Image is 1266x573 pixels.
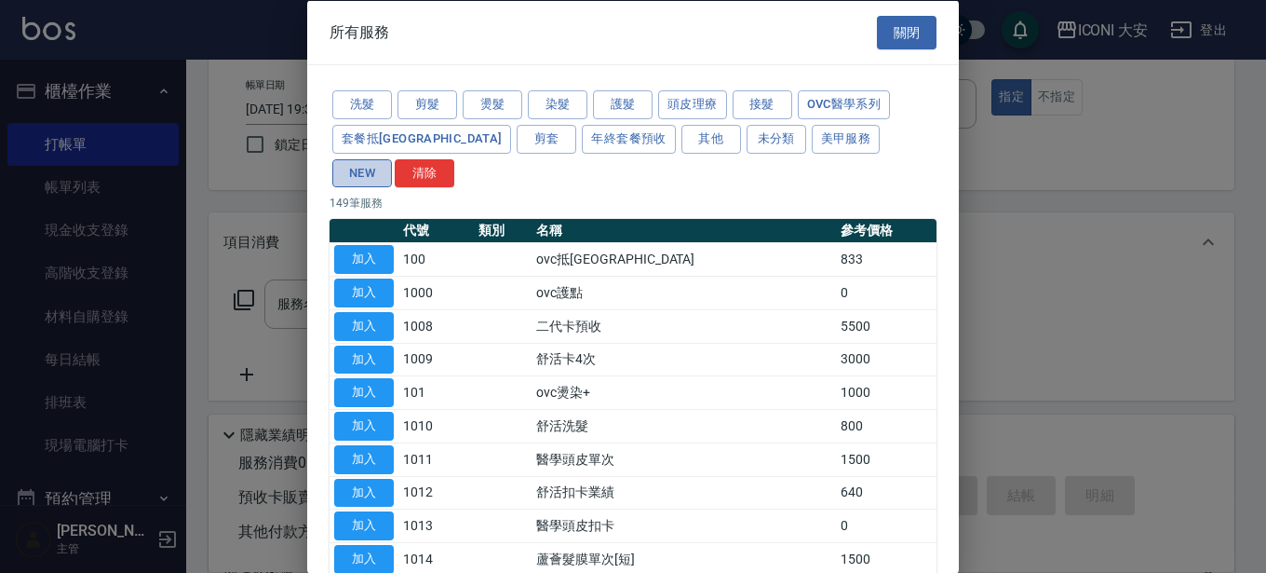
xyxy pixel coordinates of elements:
td: 640 [836,476,936,510]
td: 800 [836,409,936,443]
button: 加入 [334,378,394,407]
td: 3000 [836,343,936,376]
button: 加入 [334,412,394,441]
button: 美甲服務 [812,124,881,153]
td: 1000 [398,276,474,309]
td: 1013 [398,509,474,542]
button: 加入 [334,478,394,507]
td: 5500 [836,309,936,343]
td: 舒活扣卡業績 [532,476,836,510]
p: 149 筆服務 [330,195,936,211]
td: 0 [836,509,936,542]
button: 頭皮理療 [658,90,727,119]
button: 燙髮 [463,90,522,119]
button: 清除 [395,158,454,187]
button: 未分類 [747,124,806,153]
td: 1012 [398,476,474,510]
button: 年終套餐預收 [582,124,675,153]
button: 洗髮 [332,90,392,119]
button: 其他 [681,124,741,153]
button: 關閉 [877,15,936,49]
button: 加入 [334,512,394,540]
button: 染髮 [528,90,587,119]
th: 類別 [474,219,532,243]
td: 舒活卡4次 [532,343,836,376]
td: 舒活洗髮 [532,409,836,443]
td: 0 [836,276,936,309]
td: 833 [836,242,936,276]
td: 1000 [836,375,936,409]
th: 參考價格 [836,219,936,243]
span: 所有服務 [330,22,389,41]
td: 1011 [398,443,474,476]
button: 接髮 [733,90,792,119]
td: ovc抵[GEOGRAPHIC_DATA] [532,242,836,276]
td: 二代卡預收 [532,309,836,343]
td: 1009 [398,343,474,376]
button: 加入 [334,345,394,374]
th: 名稱 [532,219,836,243]
button: 加入 [334,311,394,340]
button: 護髮 [593,90,653,119]
button: 剪髮 [397,90,457,119]
td: 100 [398,242,474,276]
td: 101 [398,375,474,409]
button: 剪套 [517,124,576,153]
td: 1010 [398,409,474,443]
td: 醫學頭皮單次 [532,443,836,476]
button: 加入 [334,245,394,274]
td: 1500 [836,443,936,476]
button: 加入 [334,444,394,473]
button: 加入 [334,279,394,307]
button: NEW [332,158,392,187]
td: 醫學頭皮扣卡 [532,509,836,542]
button: ovc醫學系列 [798,90,891,119]
th: 代號 [398,219,474,243]
td: ovc護點 [532,276,836,309]
td: ovc燙染+ [532,375,836,409]
td: 1008 [398,309,474,343]
button: 套餐抵[GEOGRAPHIC_DATA] [332,124,511,153]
